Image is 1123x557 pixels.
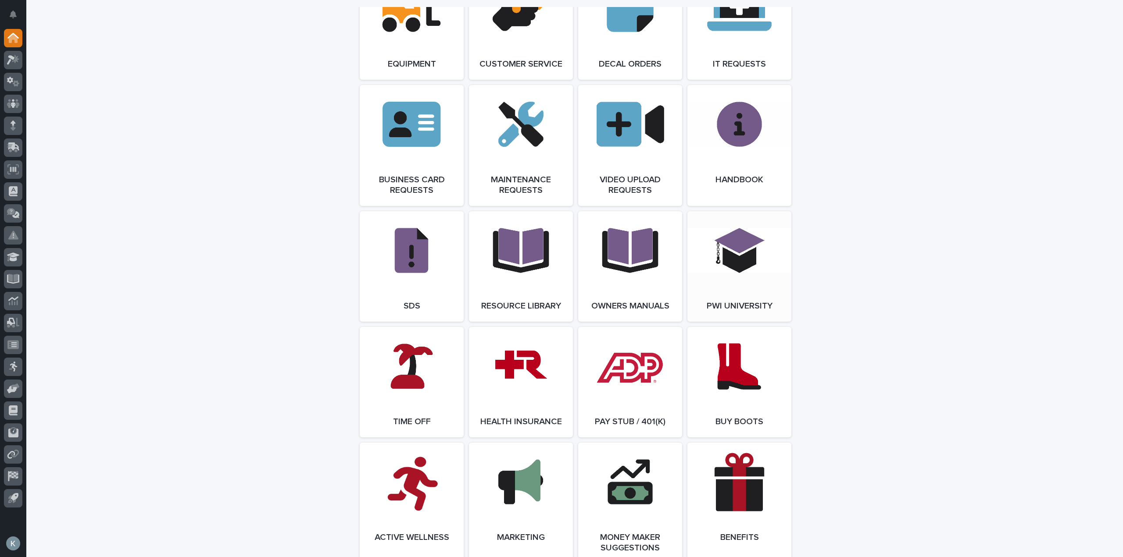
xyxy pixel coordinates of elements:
div: Notifications [11,11,22,25]
button: users-avatar [4,534,22,553]
a: SDS [360,211,464,322]
a: Handbook [687,85,791,206]
a: PWI University [687,211,791,322]
a: Business Card Requests [360,85,464,206]
a: Owners Manuals [578,211,682,322]
button: Notifications [4,5,22,24]
a: Resource Library [469,211,573,322]
a: Time Off [360,327,464,437]
a: Maintenance Requests [469,85,573,206]
a: Health Insurance [469,327,573,437]
a: Pay Stub / 401(k) [578,327,682,437]
a: Video Upload Requests [578,85,682,206]
a: Buy Boots [687,327,791,437]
